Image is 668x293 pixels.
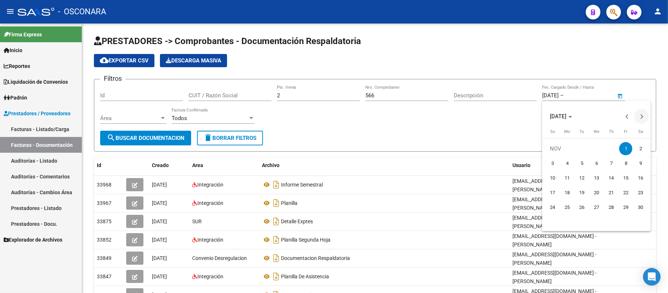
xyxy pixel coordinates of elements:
span: 6 [590,157,603,170]
span: [DATE] [550,113,567,120]
span: 7 [605,157,618,170]
button: November 25, 2024 [560,200,574,215]
button: November 17, 2024 [545,185,560,200]
button: November 18, 2024 [560,185,574,200]
span: 24 [546,201,559,214]
button: Previous month [620,109,634,124]
button: November 24, 2024 [545,200,560,215]
span: 2 [634,142,647,155]
span: 25 [561,201,574,214]
span: Mo [564,129,570,134]
span: 13 [590,171,603,185]
button: November 8, 2024 [618,156,633,171]
span: 1 [619,142,632,155]
button: November 16, 2024 [633,171,648,185]
span: 21 [605,186,618,199]
button: November 20, 2024 [589,185,604,200]
button: November 22, 2024 [618,185,633,200]
button: November 23, 2024 [633,185,648,200]
span: Su [550,129,555,134]
span: Th [609,129,614,134]
span: We [594,129,599,134]
span: 9 [634,157,647,170]
span: 18 [561,186,574,199]
span: 30 [634,201,647,214]
div: Open Intercom Messenger [643,268,661,286]
span: 27 [590,201,603,214]
span: 12 [575,171,588,185]
button: Choose month and year [547,110,575,123]
span: 23 [634,186,647,199]
button: November 19, 2024 [574,185,589,200]
span: 28 [605,201,618,214]
span: 5 [575,157,588,170]
span: 15 [619,171,632,185]
button: Next month [634,109,649,124]
span: Fr [624,129,628,134]
span: 3 [546,157,559,170]
button: November 21, 2024 [604,185,618,200]
button: November 12, 2024 [574,171,589,185]
td: NOV [545,141,618,156]
button: November 30, 2024 [633,200,648,215]
span: 17 [546,186,559,199]
button: November 4, 2024 [560,156,574,171]
span: 22 [619,186,632,199]
span: 29 [619,201,632,214]
button: November 26, 2024 [574,200,589,215]
span: 16 [634,171,647,185]
span: 14 [605,171,618,185]
span: Tu [580,129,584,134]
button: November 13, 2024 [589,171,604,185]
button: November 1, 2024 [618,141,633,156]
button: November 6, 2024 [589,156,604,171]
span: 19 [575,186,588,199]
button: November 2, 2024 [633,141,648,156]
span: Sa [638,129,643,134]
button: November 9, 2024 [633,156,648,171]
span: 4 [561,157,574,170]
button: November 7, 2024 [604,156,618,171]
span: 11 [561,171,574,185]
span: 20 [590,186,603,199]
button: November 27, 2024 [589,200,604,215]
span: 8 [619,157,632,170]
span: 26 [575,201,588,214]
span: 10 [546,171,559,185]
button: November 5, 2024 [574,156,589,171]
button: November 3, 2024 [545,156,560,171]
button: November 28, 2024 [604,200,618,215]
button: November 15, 2024 [618,171,633,185]
button: November 10, 2024 [545,171,560,185]
button: November 29, 2024 [618,200,633,215]
button: November 14, 2024 [604,171,618,185]
button: November 11, 2024 [560,171,574,185]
